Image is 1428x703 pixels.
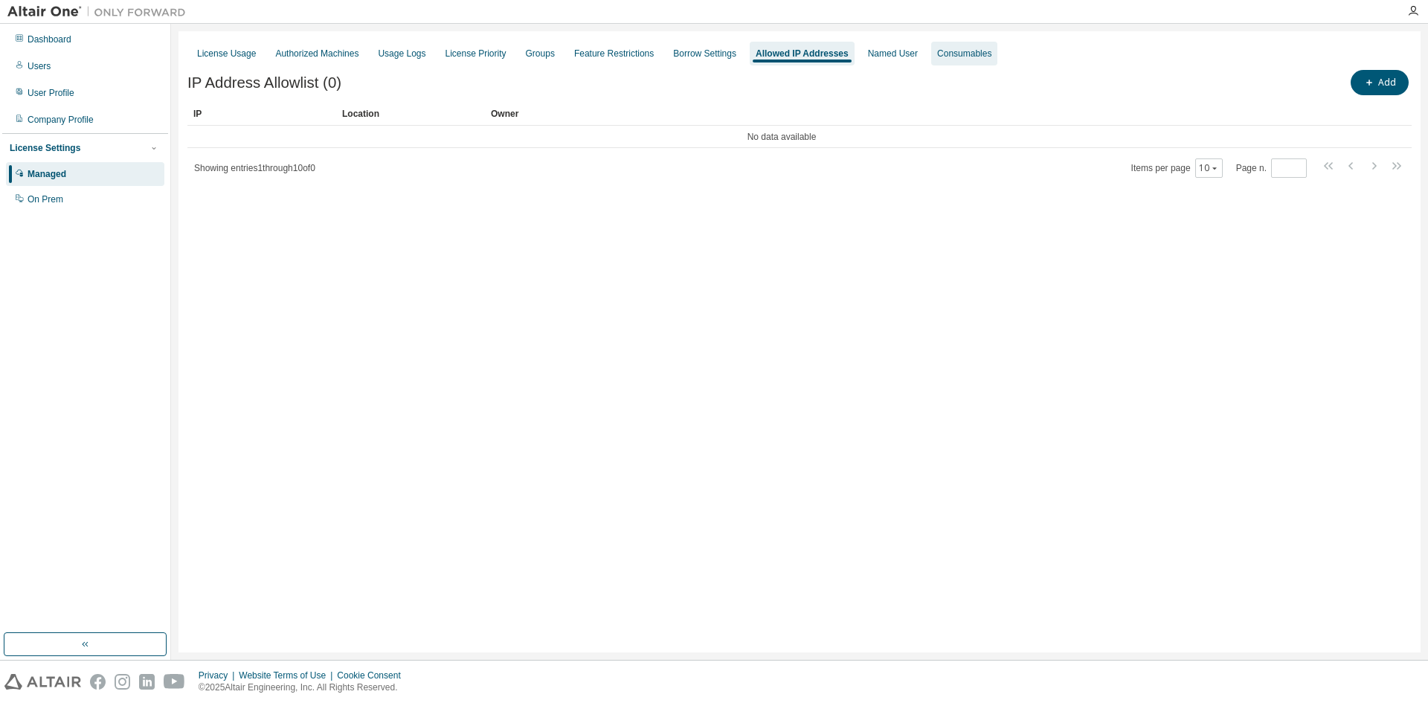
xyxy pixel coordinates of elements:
[1199,162,1219,174] button: 10
[187,126,1376,148] td: No data available
[7,4,193,19] img: Altair One
[199,681,410,694] p: © 2025 Altair Engineering, Inc. All Rights Reserved.
[28,87,74,99] div: User Profile
[28,33,71,45] div: Dashboard
[199,670,239,681] div: Privacy
[239,670,337,681] div: Website Terms of Use
[28,114,94,126] div: Company Profile
[275,48,358,60] div: Authorized Machines
[574,48,654,60] div: Feature Restrictions
[187,74,341,92] span: IP Address Allowlist (0)
[194,163,315,173] span: Showing entries 1 through 10 of 0
[446,48,506,60] div: License Priority
[28,168,66,180] div: Managed
[90,674,106,690] img: facebook.svg
[193,102,330,126] div: IP
[673,48,736,60] div: Borrow Settings
[28,193,63,205] div: On Prem
[868,48,918,60] div: Named User
[1351,70,1409,95] button: Add
[4,674,81,690] img: altair_logo.svg
[1236,158,1307,178] span: Page n.
[526,48,555,60] div: Groups
[197,48,256,60] div: License Usage
[756,48,849,60] div: Allowed IP Addresses
[10,142,80,154] div: License Settings
[337,670,409,681] div: Cookie Consent
[28,60,51,72] div: Users
[342,102,479,126] div: Location
[115,674,130,690] img: instagram.svg
[491,102,1370,126] div: Owner
[1131,158,1223,178] span: Items per page
[139,674,155,690] img: linkedin.svg
[164,674,185,690] img: youtube.svg
[937,48,991,60] div: Consumables
[378,48,425,60] div: Usage Logs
